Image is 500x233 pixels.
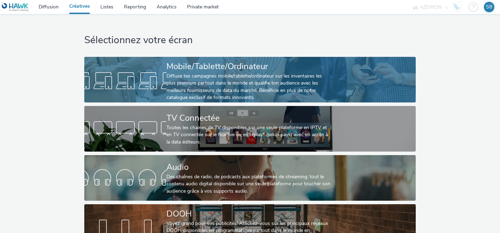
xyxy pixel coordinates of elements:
div: SB [486,2,492,12]
img: undefined Logo [2,3,29,12]
a: Mobile/Tablette/OrdinateurDiffuse tes campagnes mobile/tablette/ordinateur sur les inventaires le... [84,57,416,102]
div: Audio [166,161,331,173]
h1: Sélectionnez votre écran [84,34,416,47]
div: Mobile/Tablette/Ordinateur [166,60,331,73]
a: TV ConnectéeToutes les chaines de TV disponibles sur une seule plateforme en IPTV et en TV connec... [84,106,416,152]
div: Toutes les chaines de TV disponibles sur une seule plateforme en IPTV et en TV connectée sur le f... [166,124,331,146]
div: Diffuse tes campagnes mobile/tablette/ordinateur sur les inventaires les plus premium partout dan... [166,73,331,101]
img: Hawk Academy [452,1,462,13]
div: DOOH [166,208,331,220]
a: AudioDes chaînes de radio, de podcasts aux plateformes de streaming: tout le contenu audio digita... [84,155,416,201]
div: Des chaînes de radio, de podcasts aux plateformes de streaming: tout le contenu audio digital dis... [166,173,331,195]
div: TV Connectée [166,112,331,124]
a: Hawk Academy [452,1,465,13]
